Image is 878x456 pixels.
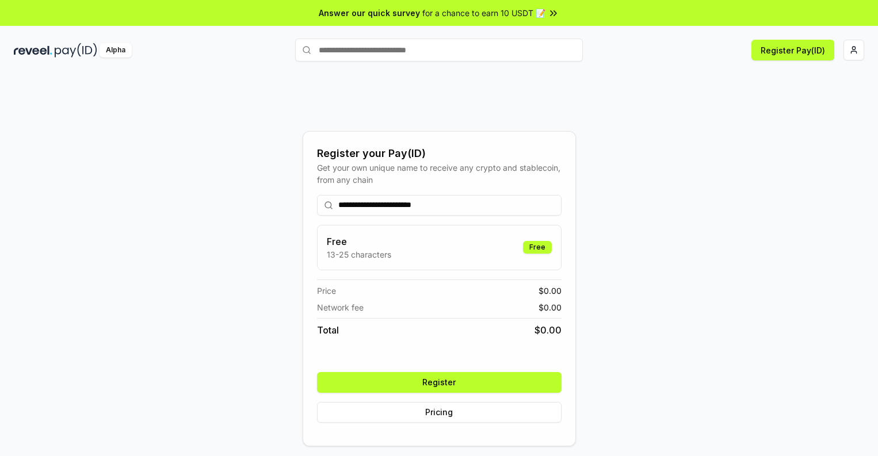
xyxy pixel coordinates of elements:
[751,40,834,60] button: Register Pay(ID)
[55,43,97,58] img: pay_id
[523,241,552,254] div: Free
[535,323,562,337] span: $ 0.00
[100,43,132,58] div: Alpha
[317,301,364,313] span: Network fee
[14,43,52,58] img: reveel_dark
[539,285,562,297] span: $ 0.00
[317,372,562,393] button: Register
[327,248,391,260] p: 13-25 characters
[317,323,339,337] span: Total
[317,285,336,297] span: Price
[317,145,562,162] div: Register your Pay(ID)
[319,7,420,19] span: Answer our quick survey
[422,7,545,19] span: for a chance to earn 10 USDT 📝
[539,301,562,313] span: $ 0.00
[317,162,562,186] div: Get your own unique name to receive any crypto and stablecoin, from any chain
[327,235,391,248] h3: Free
[317,402,562,423] button: Pricing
